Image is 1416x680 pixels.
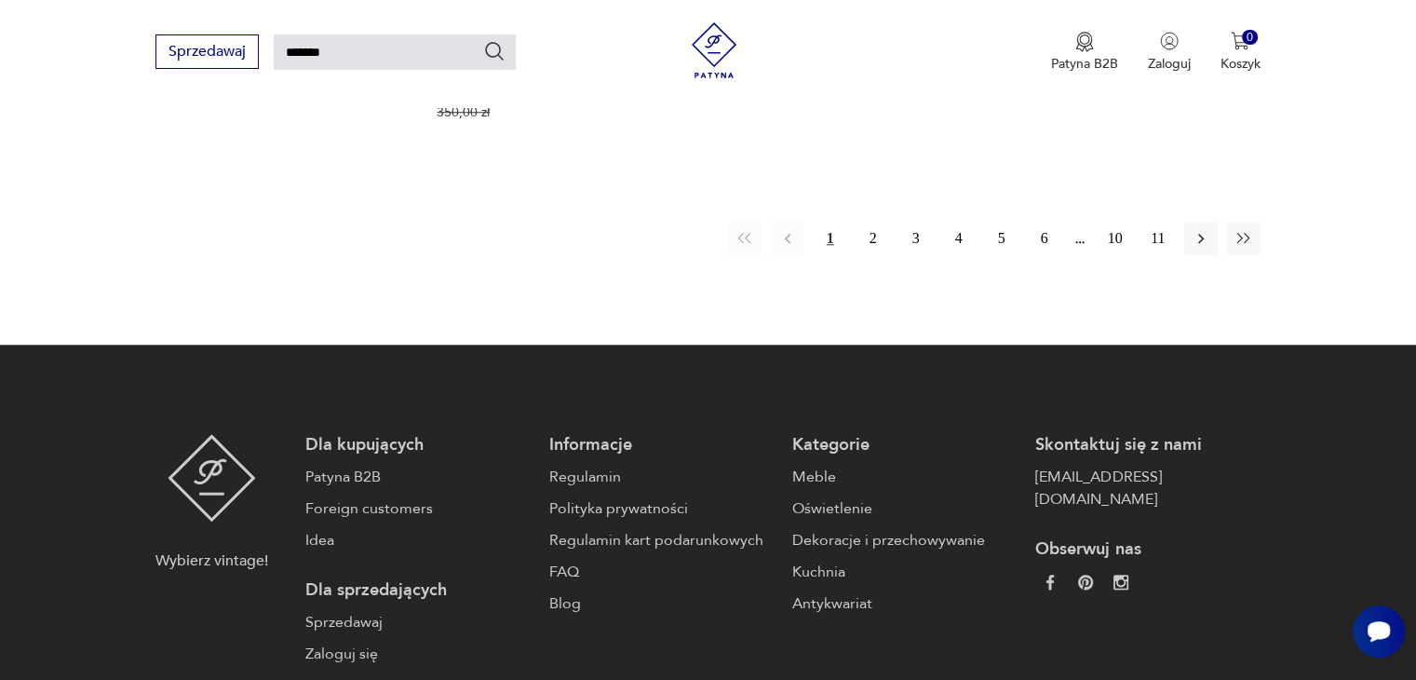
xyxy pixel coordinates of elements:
p: Zaloguj [1148,55,1191,73]
p: Obserwuj nas [1035,538,1260,561]
img: Ikona medalu [1075,32,1094,52]
button: Zaloguj [1148,32,1191,73]
a: Sprzedawaj [155,47,259,60]
button: 2 [856,222,890,255]
a: Sprzedawaj [305,611,530,633]
p: Skontaktuj się z nami [1035,434,1260,456]
img: da9060093f698e4c3cedc1453eec5031.webp [1043,575,1058,590]
img: Patyna - sklep z meblami i dekoracjami vintage [686,22,742,78]
p: Patyna B2B [1051,55,1118,73]
p: Wybierz vintage! [155,550,268,572]
button: 1 [814,222,847,255]
a: Foreign customers [305,497,530,520]
a: Antykwariat [792,592,1017,615]
img: Ikona koszyka [1231,32,1249,50]
a: Zaloguj się [305,643,530,665]
button: 6 [1028,222,1061,255]
a: FAQ [549,561,774,583]
a: Regulamin kart podarunkowych [549,529,774,551]
a: Polityka prywatności [549,497,774,520]
a: Meble [792,466,1017,488]
div: 0 [1242,30,1258,46]
a: Oświetlenie [792,497,1017,520]
button: Patyna B2B [1051,32,1118,73]
a: Regulamin [549,466,774,488]
button: 3 [899,222,933,255]
a: Blog [549,592,774,615]
button: 11 [1141,222,1175,255]
button: 10 [1099,222,1132,255]
p: Dla kupujących [305,434,530,456]
a: Idea [305,529,530,551]
p: Kategorie [792,434,1017,456]
a: Ikona medaluPatyna B2B [1051,32,1118,73]
a: Dekoracje i przechowywanie [792,529,1017,551]
a: Patyna B2B [305,466,530,488]
button: 5 [985,222,1018,255]
iframe: Smartsupp widget button [1353,605,1405,658]
p: Dla sprzedających [305,579,530,602]
p: Informacje [549,434,774,456]
img: 37d27d81a828e637adc9f9cb2e3d3a8a.webp [1078,575,1093,590]
button: Sprzedawaj [155,34,259,69]
button: 0Koszyk [1220,32,1261,73]
img: c2fd9cf7f39615d9d6839a72ae8e59e5.webp [1113,575,1128,590]
button: 4 [942,222,976,255]
img: Ikonka użytkownika [1160,32,1179,50]
p: 350,00 zł [437,104,614,120]
p: Koszyk [1220,55,1261,73]
a: Kuchnia [792,561,1017,583]
a: [EMAIL_ADDRESS][DOMAIN_NAME] [1035,466,1260,510]
img: Patyna - sklep z meblami i dekoracjami vintage [168,434,256,522]
button: Szukaj [483,40,506,62]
